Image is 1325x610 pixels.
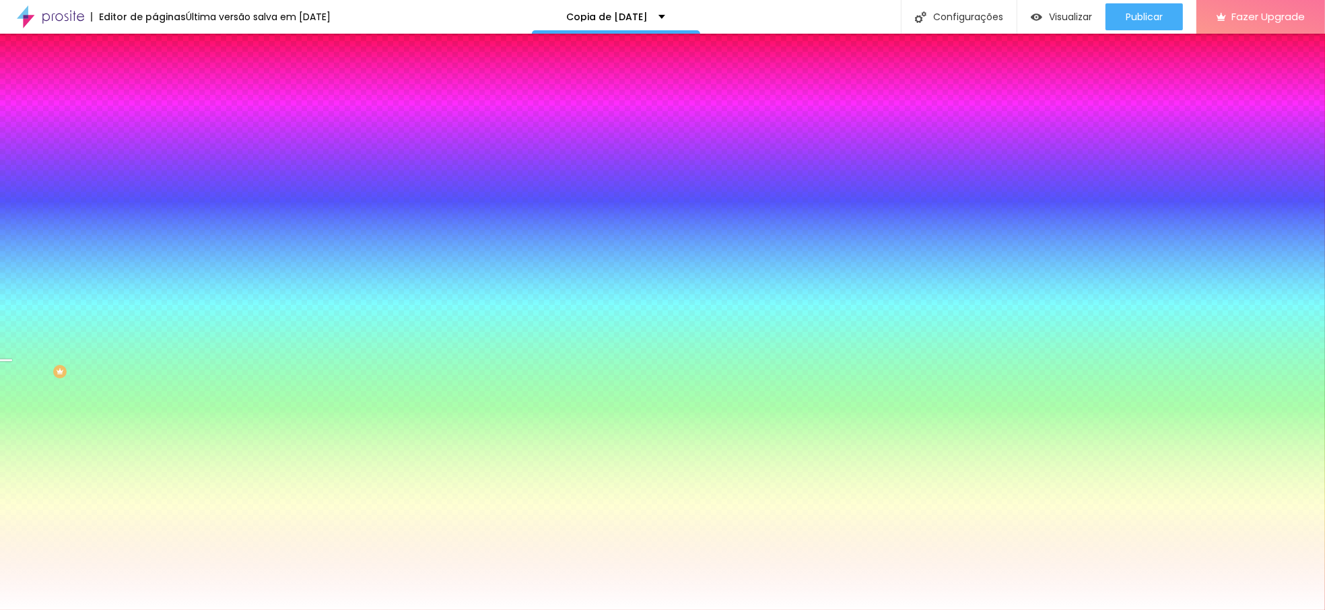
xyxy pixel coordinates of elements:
[1106,3,1183,30] button: Publicar
[1049,11,1092,22] span: Visualizar
[91,12,186,22] div: Editor de páginas
[1017,3,1106,30] button: Visualizar
[1126,11,1163,22] span: Publicar
[1031,11,1042,23] img: view-1.svg
[186,12,331,22] div: Última versão salva em [DATE]
[915,11,926,23] img: Icone
[567,12,648,22] p: Copia de [DATE]
[1231,11,1305,22] span: Fazer Upgrade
